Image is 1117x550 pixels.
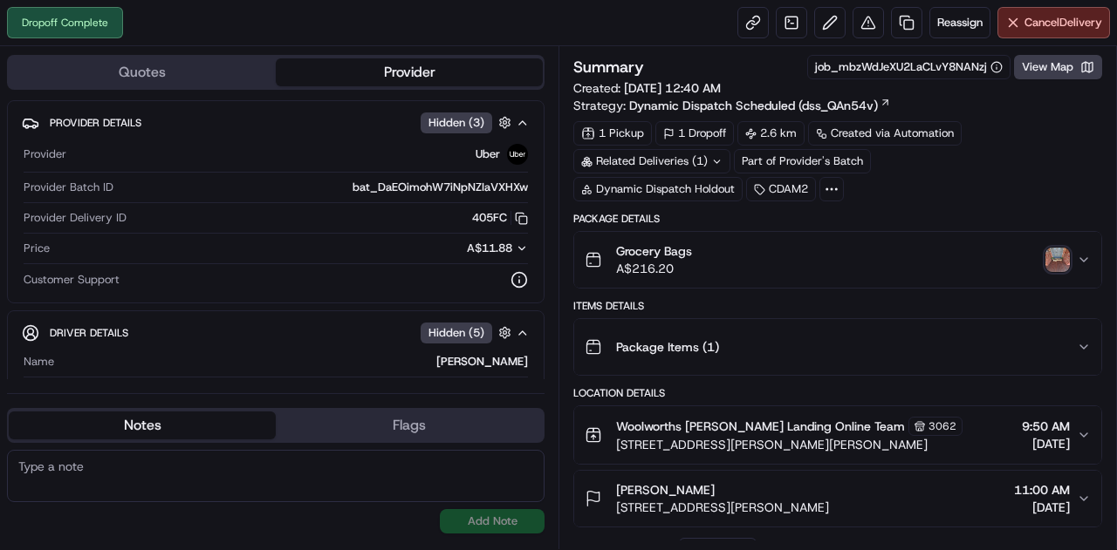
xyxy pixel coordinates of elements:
div: Strategy: [573,97,891,114]
span: Provider [24,146,66,162]
button: Notes [9,411,276,439]
button: Driver DetailsHidden (5) [22,318,530,347]
button: Reassign [929,7,990,38]
button: CancelDelivery [997,7,1110,38]
span: Price [24,241,50,256]
div: CDAM2 [746,177,816,201]
button: Woolworths [PERSON_NAME] Landing Online Team3062[STREET_ADDRESS][PERSON_NAME][PERSON_NAME]9:50 AM... [574,406,1101,464]
div: Items Details [573,299,1102,313]
span: Package Items ( 1 ) [616,338,719,356]
span: Hidden ( 3 ) [428,115,484,131]
div: Related Deliveries (1) [573,149,730,173]
span: 3062 [929,419,956,433]
button: [PERSON_NAME][STREET_ADDRESS][PERSON_NAME]11:00 AM[DATE] [574,471,1101,526]
h3: Summary [573,59,644,75]
span: Cancel Delivery [1024,15,1102,31]
span: A$216.20 [616,260,692,277]
button: 405FC [472,210,528,226]
span: 11:00 AM [1014,481,1070,499]
span: [PERSON_NAME] [616,481,715,499]
a: Dynamic Dispatch Scheduled (dss_QAn54v) [629,97,891,114]
span: [STREET_ADDRESS][PERSON_NAME] [616,499,829,516]
a: Created via Automation [808,121,962,146]
span: Customer Support [24,272,120,288]
span: Provider Batch ID [24,180,113,195]
img: uber-new-logo.jpeg [507,144,528,165]
span: [DATE] 12:40 AM [624,80,721,96]
div: 1 Dropoff [655,121,734,146]
button: View Map [1014,55,1102,79]
span: Driver Details [50,326,128,340]
button: Hidden (5) [421,322,516,343]
span: Provider Delivery ID [24,210,127,226]
span: Created: [573,79,721,97]
div: [PERSON_NAME] [61,354,528,370]
span: [STREET_ADDRESS][PERSON_NAME][PERSON_NAME] [616,436,963,453]
button: Provider DetailsHidden (3) [22,108,530,137]
div: Location Details [573,386,1102,400]
button: Quotes [9,58,276,86]
div: Dynamic Dispatch Holdout [573,177,743,201]
div: 1 Pickup [573,121,652,146]
span: Hidden ( 5 ) [428,325,484,341]
span: bat_DaEOimohW7iNpNZIaVXHXw [353,180,528,195]
button: Package Items (1) [574,319,1101,375]
button: Flags [276,411,543,439]
span: Provider Details [50,116,141,130]
button: Grocery BagsA$216.20photo_proof_of_delivery image [574,232,1101,288]
button: A$11.88 [374,241,528,256]
span: 9:50 AM [1022,418,1070,435]
button: Hidden (3) [421,112,516,133]
span: Dynamic Dispatch Scheduled (dss_QAn54v) [629,97,878,114]
span: Grocery Bags [616,242,692,260]
div: Package Details [573,212,1102,226]
span: Name [24,354,54,370]
img: photo_proof_of_delivery image [1045,248,1070,272]
div: 2.6 km [737,121,805,146]
span: Uber [476,146,500,162]
span: Woolworths [PERSON_NAME] Landing Online Team [616,418,905,435]
button: job_mbzWdJeXU2LaCLvY8NANzj [815,59,1003,75]
span: [DATE] [1022,435,1070,452]
span: [DATE] [1014,499,1070,516]
button: Provider [276,58,543,86]
span: A$11.88 [467,241,512,255]
span: Reassign [937,15,983,31]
